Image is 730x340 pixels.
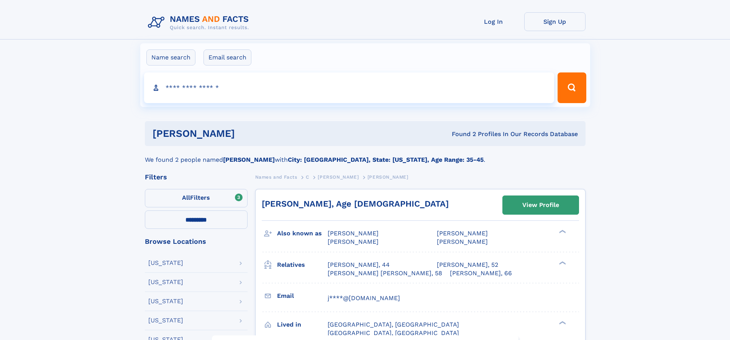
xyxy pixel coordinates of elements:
[503,196,579,214] a: View Profile
[524,12,586,31] a: Sign Up
[145,12,255,33] img: Logo Names and Facts
[367,174,408,180] span: [PERSON_NAME]
[437,230,488,237] span: [PERSON_NAME]
[557,320,566,325] div: ❯
[145,238,248,245] div: Browse Locations
[463,12,524,31] a: Log In
[328,238,379,245] span: [PERSON_NAME]
[255,172,297,182] a: Names and Facts
[145,189,248,207] label: Filters
[277,289,328,302] h3: Email
[146,49,195,66] label: Name search
[203,49,251,66] label: Email search
[328,321,459,328] span: [GEOGRAPHIC_DATA], [GEOGRAPHIC_DATA]
[148,279,183,285] div: [US_STATE]
[318,174,359,180] span: [PERSON_NAME]
[318,172,359,182] a: [PERSON_NAME]
[328,269,442,278] a: [PERSON_NAME] [PERSON_NAME], 58
[144,72,554,103] input: search input
[306,172,309,182] a: C
[153,129,343,138] h1: [PERSON_NAME]
[277,318,328,331] h3: Lived in
[328,329,459,337] span: [GEOGRAPHIC_DATA], [GEOGRAPHIC_DATA]
[328,230,379,237] span: [PERSON_NAME]
[145,146,586,164] div: We found 2 people named with .
[450,269,512,278] a: [PERSON_NAME], 66
[277,258,328,271] h3: Relatives
[182,194,190,201] span: All
[223,156,275,163] b: [PERSON_NAME]
[148,260,183,266] div: [US_STATE]
[437,238,488,245] span: [PERSON_NAME]
[557,229,566,234] div: ❯
[557,260,566,265] div: ❯
[262,199,449,209] a: [PERSON_NAME], Age [DEMOGRAPHIC_DATA]
[558,72,586,103] button: Search Button
[277,227,328,240] h3: Also known as
[437,261,498,269] a: [PERSON_NAME], 52
[343,130,578,138] div: Found 2 Profiles In Our Records Database
[306,174,309,180] span: C
[522,196,559,214] div: View Profile
[288,156,484,163] b: City: [GEOGRAPHIC_DATA], State: [US_STATE], Age Range: 35-45
[145,174,248,181] div: Filters
[148,317,183,324] div: [US_STATE]
[328,261,390,269] a: [PERSON_NAME], 44
[148,298,183,304] div: [US_STATE]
